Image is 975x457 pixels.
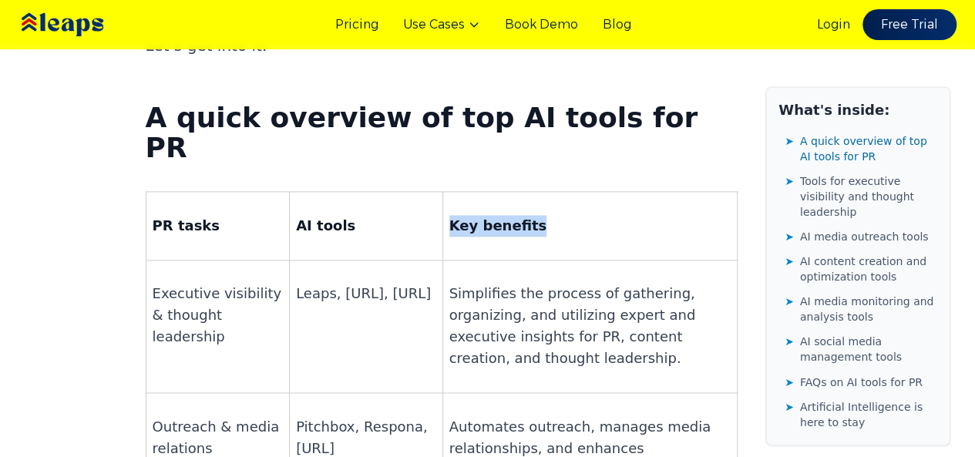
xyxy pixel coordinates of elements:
img: Leaps Logo [18,2,150,47]
span: A quick overview of top AI tools for PR [800,133,937,164]
span: ➤ [785,294,794,309]
a: ➤AI content creation and optimization tools [785,250,937,287]
span: ➤ [785,229,794,244]
a: Blog [603,15,631,34]
a: ➤A quick overview of top AI tools for PR [785,130,937,167]
span: AI media monitoring and analysis tools [800,294,937,324]
span: ➤ [785,374,794,389]
a: ➤FAQs on AI tools for PR [785,371,937,392]
a: Login [817,15,850,34]
a: ➤Tools for executive visibility and thought leadership [785,170,937,223]
strong: AI tools [296,217,355,234]
strong: Key benefits [449,217,547,234]
p: Simplifies the process of gathering, organizing, and utilizing expert and executive insights for ... [449,283,731,369]
p: Leaps, [URL], [URL] [296,283,435,304]
strong: A quick overview of top AI tools for PR [146,102,698,164]
span: ➤ [785,133,794,149]
a: ➤Artificial Intelligence is here to stay [785,395,937,432]
a: ➤AI social media management tools [785,331,937,368]
a: Pricing [335,15,378,34]
a: Book Demo [505,15,578,34]
span: Artificial Intelligence is here to stay [800,398,937,429]
span: AI social media management tools [800,334,937,365]
span: ➤ [785,334,794,349]
a: ➤AI media outreach tools [785,226,937,247]
span: Tools for executive visibility and thought leadership [800,173,937,220]
strong: PR tasks [153,217,220,234]
span: ➤ [785,254,794,269]
span: AI content creation and optimization tools [800,254,937,284]
span: ➤ [785,173,794,189]
span: AI media outreach tools [800,229,929,244]
span: FAQs on AI tools for PR [800,374,923,389]
button: Use Cases [403,15,480,34]
p: Executive visibility & thought leadership [153,283,284,348]
h2: What's inside: [778,99,937,121]
span: ➤ [785,398,794,414]
a: Free Trial [862,9,957,40]
a: ➤AI media monitoring and analysis tools [785,291,937,328]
